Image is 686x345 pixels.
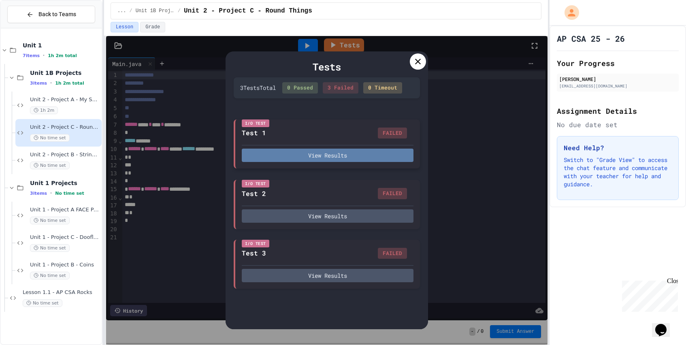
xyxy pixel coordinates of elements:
[178,8,181,14] span: /
[557,120,679,130] div: No due date set
[50,80,52,86] span: •
[30,69,100,77] span: Unit 1B Projects
[564,143,672,153] h3: Need Help?
[140,22,165,32] button: Grade
[564,156,672,188] p: Switch to "Grade View" to access the chat feature and communicate with your teacher for help and ...
[557,105,679,117] h2: Assignment Details
[117,8,126,14] span: ...
[184,6,312,16] span: Unit 2 - Project C - Round Things
[557,33,625,44] h1: AP CSA 25 - 26
[240,83,276,92] div: 3 Test s Total
[50,190,52,196] span: •
[242,248,266,258] div: Test 3
[363,82,402,94] div: 0 Timeout
[242,269,413,282] button: View Results
[559,83,676,89] div: [EMAIL_ADDRESS][DOMAIN_NAME]
[30,81,47,86] span: 3 items
[282,82,318,94] div: 0 Passed
[242,128,266,138] div: Test 1
[234,60,420,74] div: Tests
[136,8,175,14] span: Unit 1B Projects
[242,149,413,162] button: View Results
[619,277,678,312] iframe: chat widget
[30,151,100,158] span: Unit 2 - Project B - String Program
[30,179,100,187] span: Unit 1 Projects
[30,217,70,224] span: No time set
[30,124,100,131] span: Unit 2 - Project C - Round Things
[559,75,676,83] div: [PERSON_NAME]
[55,191,84,196] span: No time set
[242,240,269,247] div: I/O Test
[55,81,84,86] span: 1h 2m total
[30,262,100,268] span: Unit 1 - Project B - Coins
[30,234,100,241] span: Unit 1 - Project C - Dooflingies
[111,22,138,32] button: Lesson
[242,180,269,187] div: I/O Test
[242,119,269,127] div: I/O Test
[30,162,70,169] span: No time set
[378,128,407,139] div: FAILED
[378,188,407,199] div: FAILED
[130,8,132,14] span: /
[23,299,62,307] span: No time set
[23,289,100,296] span: Lesson 1.1 - AP CSA Rocks
[652,313,678,337] iframe: chat widget
[30,244,70,252] span: No time set
[7,6,95,23] button: Back to Teams
[242,189,266,198] div: Test 2
[23,53,40,58] span: 7 items
[242,209,413,223] button: View Results
[23,42,100,49] span: Unit 1
[48,53,77,58] span: 1h 2m total
[30,96,100,103] span: Unit 2 - Project A - My Shape
[30,134,70,142] span: No time set
[38,10,76,19] span: Back to Teams
[557,57,679,69] h2: Your Progress
[3,3,56,51] div: Chat with us now!Close
[323,82,358,94] div: 3 Failed
[43,52,45,59] span: •
[30,191,47,196] span: 3 items
[30,106,58,114] span: 1h 2m
[30,272,70,279] span: No time set
[30,207,100,213] span: Unit 1 - Project A FACE PAINTER
[378,248,407,259] div: FAILED
[556,3,581,22] div: My Account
